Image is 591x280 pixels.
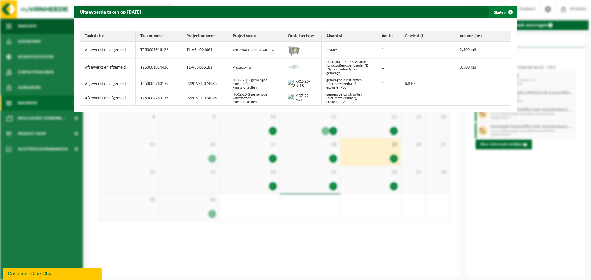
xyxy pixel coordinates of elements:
td: multi plastics (PMD/harde kunststoffen/spanbanden/EPS/folie naturel/folie gemengd) [322,59,377,77]
img: LP-SK-00500-LPE-16 [288,61,300,73]
button: Sluiten [489,6,517,18]
td: T250001924410 [136,59,182,77]
img: HK-XZ-22-GN-01 [288,94,314,103]
td: gemengde kunststoffen (niet-recycleerbaar), exclusief PVC [322,91,377,105]
td: 1 [377,77,400,91]
td: HK-XZ-20-G gemengde kunststoffen-kunststofkrullen [228,77,283,91]
th: Afvalstof [322,31,377,42]
td: TL-VEL-055182 [182,59,228,77]
td: WB-2500-GA restafval - TC [228,42,283,59]
td: Afgewerkt en afgemeld [80,42,136,59]
td: 2,500 m3 [455,42,511,59]
td: P2PL-VEL-074086 [182,91,228,105]
th: Taakstatus [80,31,136,42]
td: HK-XZ-20-G gemengde kunststoffen-kunststofkrullen [228,91,283,105]
td: 6,310 t [400,77,456,91]
td: P2PL-VEL-074086 [182,77,228,91]
th: Projectnaam [228,31,283,42]
th: Taaknummer [136,31,182,42]
td: T250002760176 [136,91,182,105]
td: 1 [377,59,400,77]
td: T250002760176 [136,77,182,91]
td: gemengde kunststoffen (niet-recycleerbaar), exclusief PVC [322,77,377,91]
td: Afgewerkt en afgemeld [80,59,136,77]
td: 0,500 m3 [455,59,511,77]
td: Plastic switch [228,59,283,77]
td: restafval [322,42,377,59]
th: Volume (m³) [455,31,511,42]
h2: Uitgevoerde taken op [DATE] [74,6,147,18]
td: 1 [377,42,400,59]
iframe: chat widget [3,266,103,280]
td: Afgewerkt en afgemeld [80,91,136,105]
td: TL-VEL-004064 [182,42,228,59]
img: WB-2500-GAL-GY-01 [288,43,300,56]
img: HK-XZ-20-GN-13 [288,80,314,88]
td: Afgewerkt en afgemeld [80,77,136,91]
th: Containertype [283,31,322,42]
td: T250001916122 [136,42,182,59]
th: Aantal [377,31,400,42]
th: Gewicht (t) [400,31,456,42]
th: Projectnummer [182,31,228,42]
